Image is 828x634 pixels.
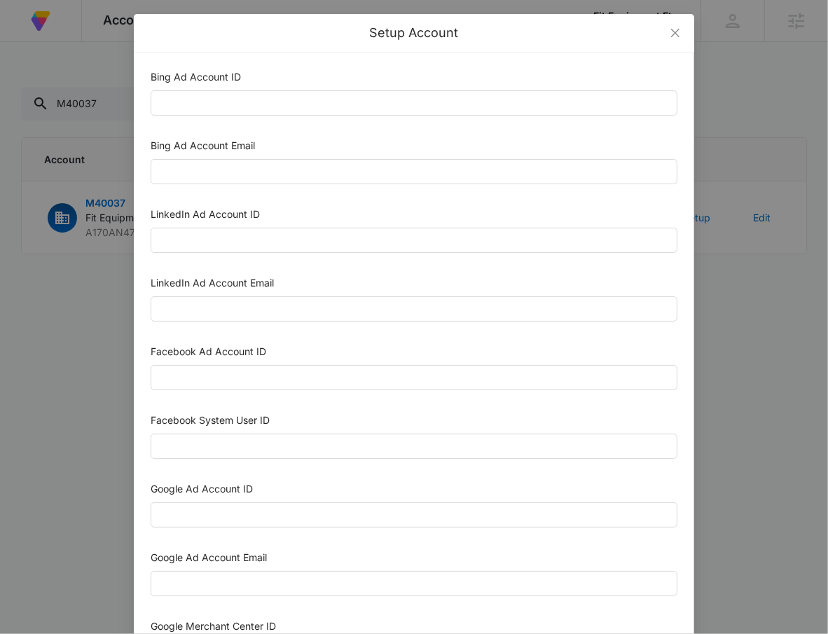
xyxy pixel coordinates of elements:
label: Facebook Ad Account ID [151,345,266,357]
label: Google Ad Account Email [151,551,267,563]
input: Facebook Ad Account ID [151,365,677,390]
label: Bing Ad Account ID [151,71,241,83]
input: LinkedIn Ad Account ID [151,228,677,253]
input: Bing Ad Account Email [151,159,677,184]
label: Facebook System User ID [151,414,270,426]
span: close [670,27,681,39]
input: Google Ad Account Email [151,571,677,596]
label: Google Merchant Center ID [151,620,276,632]
input: Facebook System User ID [151,434,677,459]
label: LinkedIn Ad Account ID [151,208,260,220]
label: Google Ad Account ID [151,483,253,495]
input: Google Ad Account ID [151,502,677,528]
label: LinkedIn Ad Account Email [151,277,274,289]
div: Setup Account [151,25,677,41]
input: Bing Ad Account ID [151,90,677,116]
button: Close [656,14,694,52]
input: LinkedIn Ad Account Email [151,296,677,322]
label: Bing Ad Account Email [151,139,255,151]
